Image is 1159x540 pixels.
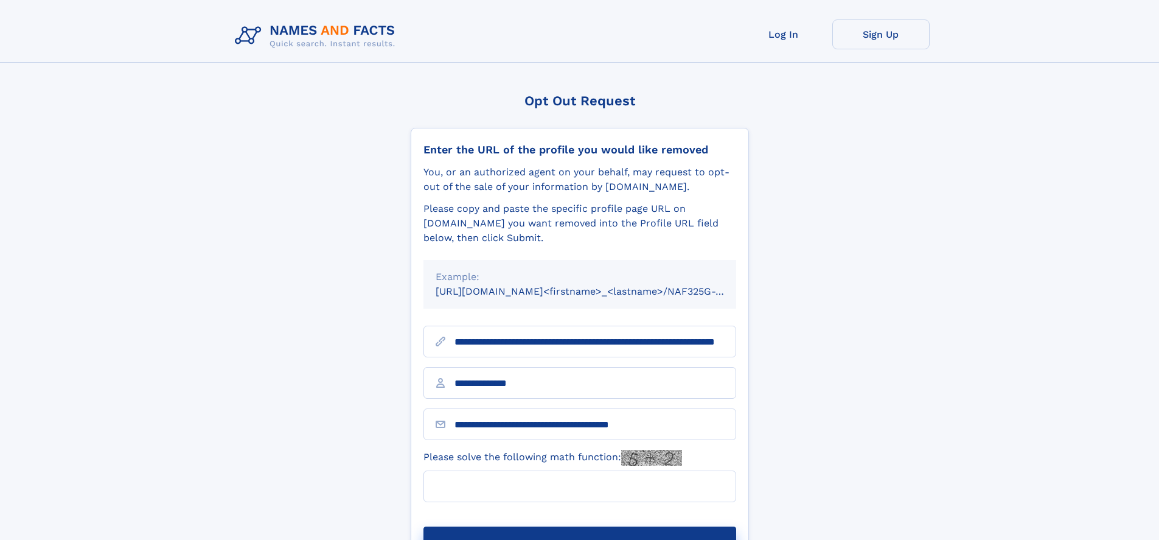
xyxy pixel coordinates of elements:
[423,202,736,245] div: Please copy and paste the specific profile page URL on [DOMAIN_NAME] you want removed into the Pr...
[436,286,759,297] small: [URL][DOMAIN_NAME]<firstname>_<lastname>/NAF325G-xxxxxxxx
[230,19,405,52] img: Logo Names and Facts
[436,270,724,284] div: Example:
[735,19,832,49] a: Log In
[423,450,682,466] label: Please solve the following math function:
[411,93,749,108] div: Opt Out Request
[423,165,736,194] div: You, or an authorized agent on your behalf, may request to opt-out of the sale of your informatio...
[832,19,930,49] a: Sign Up
[423,143,736,156] div: Enter the URL of the profile you would like removed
